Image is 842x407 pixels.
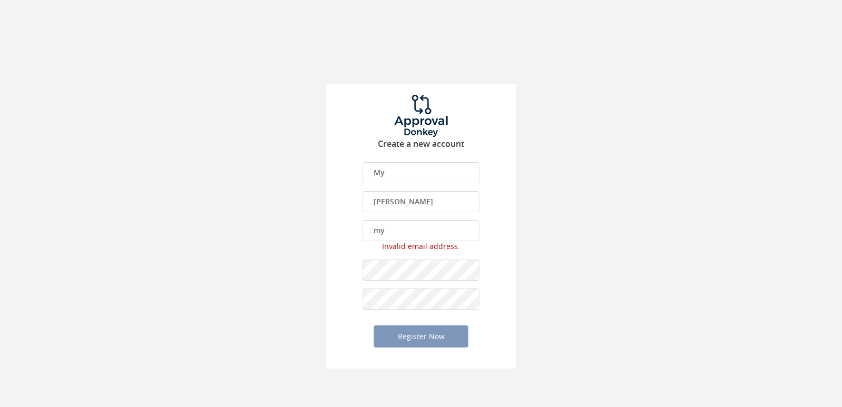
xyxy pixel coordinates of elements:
[382,95,460,137] img: logo.png
[374,325,468,348] button: Register Now
[363,162,479,183] input: Your First Name
[382,241,460,251] span: Invalid email address.
[363,191,479,212] input: Your Last Name
[326,140,516,149] h3: Create a new account
[363,220,479,241] input: Enter your Email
